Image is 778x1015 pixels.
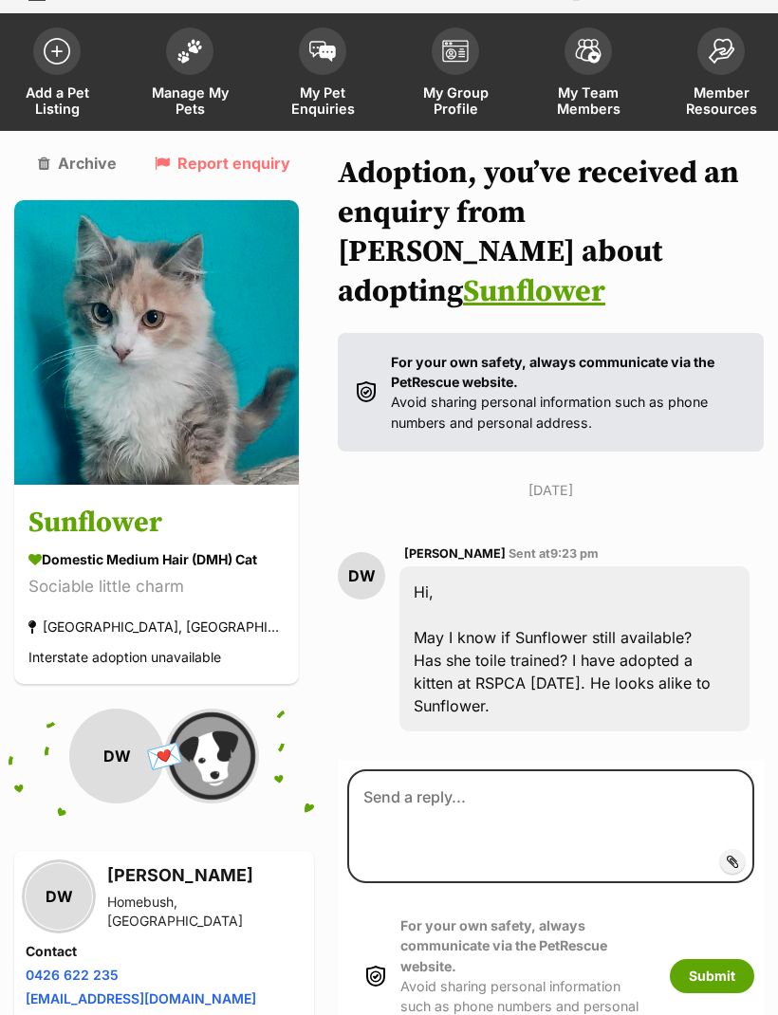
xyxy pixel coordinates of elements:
div: Hi, May I know if Sunflower still available? Has she toile trained? I have adopted a kitten at RS... [399,566,750,731]
img: Sunflower [14,200,299,485]
span: My Group Profile [413,84,498,117]
a: Sunflower Domestic Medium Hair (DMH) Cat Sociable little charm [GEOGRAPHIC_DATA], [GEOGRAPHIC_DAT... [14,489,299,685]
img: manage-my-pets-icon-02211641906a0b7f246fdf0571729dbe1e7629f14944591b6c1af311fb30b64b.svg [176,39,203,64]
a: Report enquiry [155,155,290,172]
a: Sunflower [463,273,605,311]
img: pet-enquiries-icon-7e3ad2cf08bfb03b45e93fb7055b45f3efa6380592205ae92323e6603595dc1f.svg [309,41,336,62]
img: add-pet-listing-icon-0afa8454b4691262ce3f59096e99ab1cd57d4a30225e0717b998d2c9b9846f56.svg [44,38,70,65]
img: member-resources-icon-8e73f808a243e03378d46382f2149f9095a855e16c252ad45f914b54edf8863c.svg [708,38,734,64]
img: Animal Welfare League NSW - Dubbo Branch profile pic [164,709,259,803]
div: DW [69,709,164,803]
div: Domestic Medium Hair (DMH) Cat [28,550,285,570]
p: Avoid sharing personal information such as phone numbers and personal address. [391,352,745,433]
span: My Pet Enquiries [280,84,365,117]
a: My Team Members [522,18,655,131]
span: Manage My Pets [147,84,232,117]
div: Sociable little charm [28,575,285,600]
h1: Adoption, you’ve received an enquiry from [PERSON_NAME] about adopting [338,155,764,312]
span: Add a Pet Listing [14,84,100,117]
span: [PERSON_NAME] [404,546,506,561]
span: Sent at [509,546,599,561]
a: Manage My Pets [123,18,256,131]
a: My Group Profile [389,18,522,131]
div: DW [26,863,92,930]
a: 0426 622 235 [26,967,119,983]
button: Submit [670,959,754,993]
h3: [PERSON_NAME] [107,862,303,889]
a: Archive [38,155,117,172]
span: Member Resources [678,84,764,117]
h4: Contact [26,942,303,961]
p: [DATE] [338,480,764,500]
span: My Team Members [546,84,631,117]
span: 💌 [143,735,186,776]
span: 9:23 pm [550,546,599,561]
h3: Sunflower [28,503,285,545]
div: Homebush, [GEOGRAPHIC_DATA] [107,893,303,931]
strong: For your own safety, always communicate via the PetRescue website. [391,354,714,390]
div: DW [338,552,385,600]
a: My Pet Enquiries [256,18,389,131]
span: Interstate adoption unavailable [28,650,221,666]
img: group-profile-icon-3fa3cf56718a62981997c0bc7e787c4b2cf8bcc04b72c1350f741eb67cf2f40e.svg [442,40,469,63]
div: [GEOGRAPHIC_DATA], [GEOGRAPHIC_DATA] [28,615,285,640]
a: [EMAIL_ADDRESS][DOMAIN_NAME] [26,990,256,1006]
img: team-members-icon-5396bd8760b3fe7c0b43da4ab00e1e3bb1a5d9ba89233759b79545d2d3fc5d0d.svg [575,39,602,64]
strong: For your own safety, always communicate via the PetRescue website. [400,917,607,974]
